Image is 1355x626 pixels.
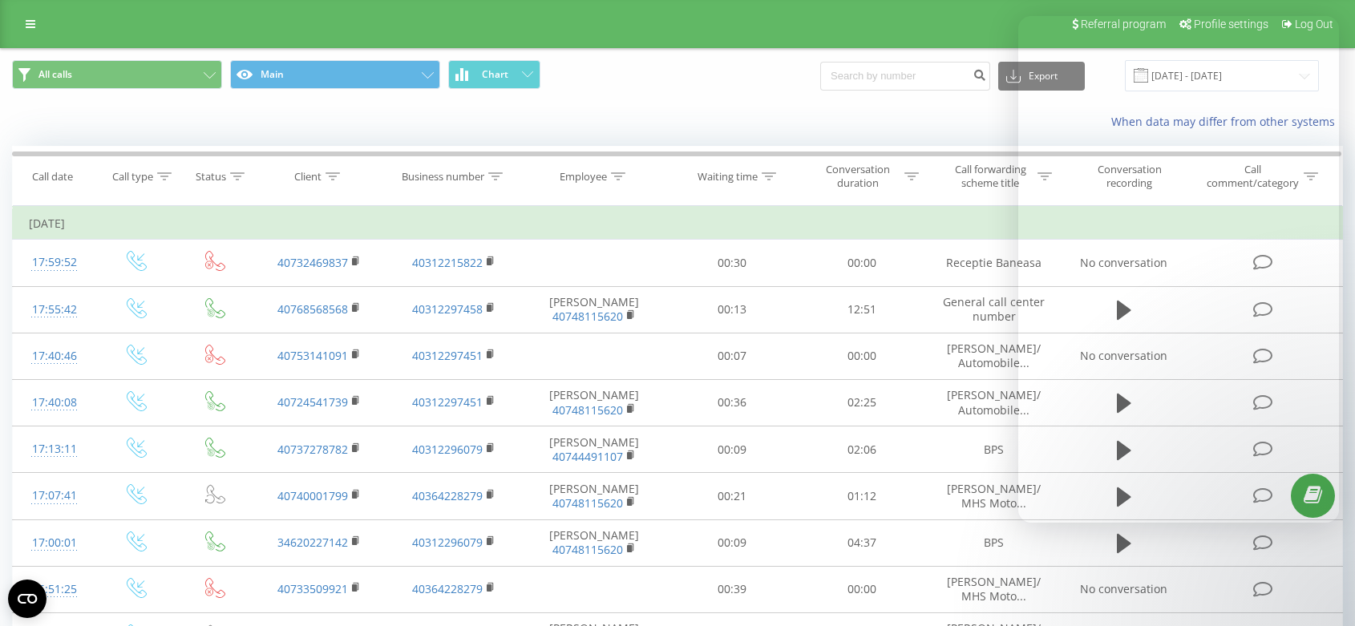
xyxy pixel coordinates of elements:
[552,449,623,464] a: 40744491107
[412,442,483,457] a: 40312296079
[927,240,1062,286] td: Receptie Baneasa
[667,379,797,426] td: 00:36
[797,240,927,286] td: 00:00
[552,495,623,511] a: 40748115620
[927,286,1062,333] td: General call center number
[552,542,623,557] a: 40748115620
[947,481,1041,511] span: [PERSON_NAME]/ MHS Moto...
[277,488,348,503] a: 40740001799
[412,394,483,410] a: 40312297451
[667,566,797,612] td: 00:39
[797,566,927,612] td: 00:00
[947,341,1041,370] span: [PERSON_NAME]/ Automobile...
[196,170,226,184] div: Status
[29,247,79,278] div: 17:59:52
[277,301,348,317] a: 40768568568
[998,62,1085,91] button: Export
[29,294,79,325] div: 17:55:42
[552,309,623,324] a: 40748115620
[112,170,153,184] div: Call type
[797,519,927,566] td: 04:37
[277,442,348,457] a: 40737278782
[698,170,758,184] div: Waiting time
[815,163,900,190] div: Conversation duration
[277,348,348,363] a: 40753141091
[13,208,1343,240] td: [DATE]
[412,535,483,550] a: 40312296079
[797,333,927,379] td: 00:00
[412,488,483,503] a: 40364228279
[1018,16,1339,523] iframe: Intercom live chat
[552,402,623,418] a: 40748115620
[927,426,1062,473] td: BPS
[29,387,79,418] div: 17:40:08
[1300,535,1339,574] iframe: Intercom live chat
[12,60,222,89] button: All calls
[797,286,927,333] td: 12:51
[29,434,79,465] div: 17:13:11
[521,426,666,473] td: [PERSON_NAME]
[797,379,927,426] td: 02:25
[1080,581,1167,596] span: No conversation
[38,68,72,81] span: All calls
[412,348,483,363] a: 40312297451
[482,69,508,80] span: Chart
[29,341,79,372] div: 17:40:46
[947,387,1041,417] span: [PERSON_NAME]/ Automobile...
[521,473,666,519] td: [PERSON_NAME]
[947,574,1041,604] span: [PERSON_NAME]/ MHS Moto...
[560,170,607,184] div: Employee
[797,473,927,519] td: 01:12
[29,527,79,559] div: 17:00:01
[521,379,666,426] td: [PERSON_NAME]
[797,426,927,473] td: 02:06
[667,519,797,566] td: 00:09
[277,581,348,596] a: 40733509921
[8,580,47,618] button: Open CMP widget
[277,255,348,270] a: 40732469837
[412,301,483,317] a: 40312297458
[521,519,666,566] td: [PERSON_NAME]
[230,60,440,89] button: Main
[667,286,797,333] td: 00:13
[294,170,322,184] div: Client
[667,333,797,379] td: 00:07
[448,60,540,89] button: Chart
[29,480,79,511] div: 17:07:41
[412,255,483,270] a: 40312215822
[32,170,73,184] div: Call date
[402,170,484,184] div: Business number
[277,535,348,550] a: 34620227142
[820,62,990,91] input: Search by number
[667,426,797,473] td: 00:09
[948,163,1033,190] div: Call forwarding scheme title
[667,473,797,519] td: 00:21
[277,394,348,410] a: 40724541739
[927,519,1062,566] td: BPS
[412,581,483,596] a: 40364228279
[521,286,666,333] td: [PERSON_NAME]
[29,574,79,605] div: 16:51:25
[667,240,797,286] td: 00:30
